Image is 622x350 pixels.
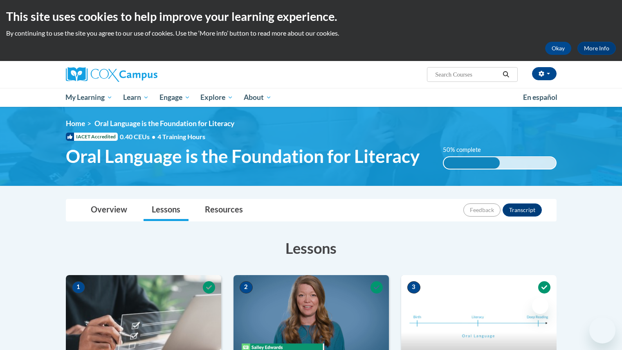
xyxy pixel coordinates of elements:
iframe: Button to launch messaging window [589,317,615,343]
iframe: Close message [532,298,548,314]
label: 50% complete [443,145,490,154]
div: 50% complete [444,157,500,169]
a: Lessons [144,199,189,221]
div: Main menu [54,88,569,107]
a: My Learning [61,88,118,107]
h2: This site uses cookies to help improve your learning experience. [6,8,616,25]
a: En español [518,89,563,106]
a: More Info [577,42,616,55]
span: Engage [159,93,190,102]
span: Oral Language is the Foundation for Literacy [94,119,234,128]
button: Account Settings [532,67,557,80]
button: Search [500,70,512,79]
span: 4 Training Hours [157,133,205,140]
a: Overview [83,199,135,221]
span: IACET Accredited [66,133,118,141]
span: My Learning [65,93,112,102]
span: 0.40 CEUs [120,132,157,141]
button: Feedback [463,203,501,217]
span: • [152,133,155,140]
button: Transcript [503,203,542,217]
a: Resources [197,199,251,221]
a: About [238,88,277,107]
p: By continuing to use the site you agree to our use of cookies. Use the ‘More info’ button to read... [6,29,616,38]
button: Okay [545,42,571,55]
span: 1 [72,281,85,294]
span: Learn [123,93,149,102]
span: About [244,93,272,102]
span: 2 [240,281,253,294]
span: En español [523,93,557,102]
img: Cox Campus [66,67,157,82]
a: Cox Campus [66,67,221,82]
input: Search Courses [434,70,500,79]
span: Oral Language is the Foundation for Literacy [66,145,420,167]
h3: Lessons [66,238,557,258]
a: Engage [154,88,195,107]
a: Learn [118,88,154,107]
a: Explore [195,88,238,107]
a: Home [66,119,85,128]
span: Explore [200,93,233,102]
span: 3 [407,281,420,294]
